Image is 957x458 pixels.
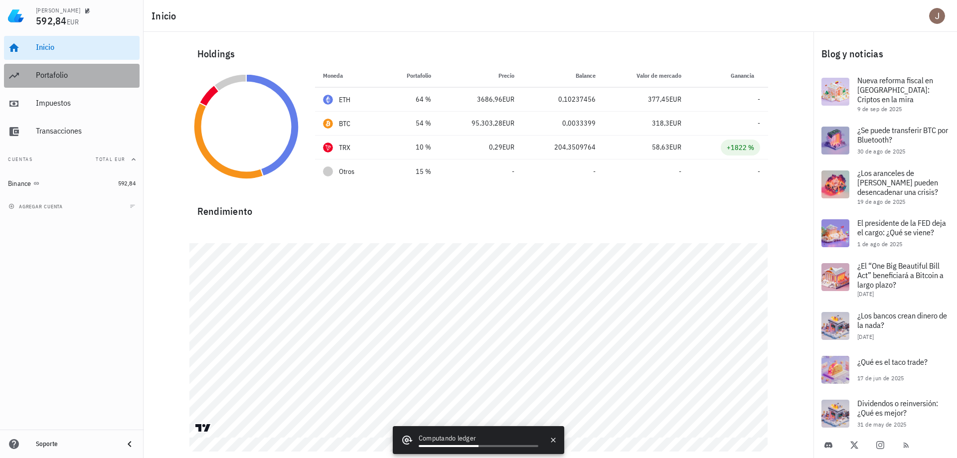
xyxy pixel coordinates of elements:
[152,8,180,24] h1: Inicio
[189,38,768,70] div: Holdings
[339,95,351,105] div: ETH
[194,423,212,433] a: Charting by TradingView
[530,142,596,153] div: 204,3509764
[857,357,928,367] span: ¿Qué es el taco trade?
[813,392,957,436] a: Dividendos o reinversión: ¿Qué es mejor? 31 de may de 2025
[758,95,760,104] span: -
[813,348,957,392] a: ¿Qué es el taco trade? 17 de jun de 2025
[489,143,502,152] span: 0,29
[390,142,431,153] div: 10 %
[857,333,874,340] span: [DATE]
[813,304,957,348] a: ¿Los bancos crean dinero de la nada? [DATE]
[530,118,596,129] div: 0,0033399
[36,6,80,14] div: [PERSON_NAME]
[382,64,439,88] th: Portafolio
[390,118,431,129] div: 54 %
[857,218,946,237] span: El presidente de la FED deja el cargo: ¿Qué se viene?
[8,179,31,188] div: Binance
[857,125,948,145] span: ¿Se puede transferir BTC por Bluetooth?
[10,203,63,210] span: agregar cuenta
[477,95,502,104] span: 3686,96
[502,95,514,104] span: EUR
[472,119,502,128] span: 95.303,28
[502,143,514,152] span: EUR
[857,398,938,418] span: Dividendos o reinversión: ¿Qué es mejor?
[857,261,944,290] span: ¿El “One Big Beautiful Bill Act” beneficiará a Bitcoin a largo plazo?
[339,143,351,153] div: TRX
[390,166,431,177] div: 15 %
[652,143,669,152] span: 58,63
[323,95,333,105] div: ETH-icon
[390,94,431,105] div: 64 %
[727,143,754,153] div: +1822 %
[530,94,596,105] div: 0,10237456
[4,36,140,60] a: Inicio
[857,148,906,155] span: 30 de ago de 2025
[36,14,67,27] span: 592,84
[857,310,947,330] span: ¿Los bancos crean dinero de la nada?
[604,64,690,88] th: Valor de mercado
[669,143,681,152] span: EUR
[857,198,906,205] span: 19 de ago de 2025
[813,162,957,211] a: ¿Los aranceles de [PERSON_NAME] pueden desencadenar una crisis? 19 de ago de 2025
[857,421,907,428] span: 31 de may de 2025
[118,179,136,187] span: 592,84
[652,119,669,128] span: 318,3
[339,166,354,177] span: Otros
[189,195,768,219] div: Rendimiento
[813,38,957,70] div: Blog y noticias
[731,72,760,79] span: Ganancia
[4,171,140,195] a: Binance 592,84
[502,119,514,128] span: EUR
[813,70,957,119] a: Nueva reforma fiscal en [GEOGRAPHIC_DATA]: Criptos en la mira 9 de sep de 2025
[857,75,933,104] span: Nueva reforma fiscal en [GEOGRAPHIC_DATA]: Criptos en la mira
[4,120,140,144] a: Transacciones
[36,126,136,136] div: Transacciones
[339,119,351,129] div: BTC
[522,64,604,88] th: Balance
[857,105,902,113] span: 9 de sep de 2025
[4,92,140,116] a: Impuestos
[36,42,136,52] div: Inicio
[857,374,904,382] span: 17 de jun de 2025
[857,168,938,197] span: ¿Los aranceles de [PERSON_NAME] pueden desencadenar una crisis?
[857,240,902,248] span: 1 de ago de 2025
[758,119,760,128] span: -
[8,8,24,24] img: LedgiFi
[315,64,382,88] th: Moneda
[669,119,681,128] span: EUR
[857,290,874,298] span: [DATE]
[593,167,596,176] span: -
[36,440,116,448] div: Soporte
[669,95,681,104] span: EUR
[323,143,333,153] div: TRX-icon
[679,167,681,176] span: -
[648,95,669,104] span: 377,45
[6,201,67,211] button: agregar cuenta
[439,64,522,88] th: Precio
[36,70,136,80] div: Portafolio
[4,148,140,171] button: CuentasTotal EUR
[813,211,957,255] a: El presidente de la FED deja el cargo: ¿Qué se viene? 1 de ago de 2025
[323,119,333,129] div: BTC-icon
[929,8,945,24] div: avatar
[36,98,136,108] div: Impuestos
[758,167,760,176] span: -
[419,433,538,445] div: Computando ledger
[67,17,79,26] span: EUR
[813,255,957,304] a: ¿El “One Big Beautiful Bill Act” beneficiará a Bitcoin a largo plazo? [DATE]
[813,119,957,162] a: ¿Se puede transferir BTC por Bluetooth? 30 de ago de 2025
[512,167,514,176] span: -
[4,64,140,88] a: Portafolio
[96,156,126,162] span: Total EUR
